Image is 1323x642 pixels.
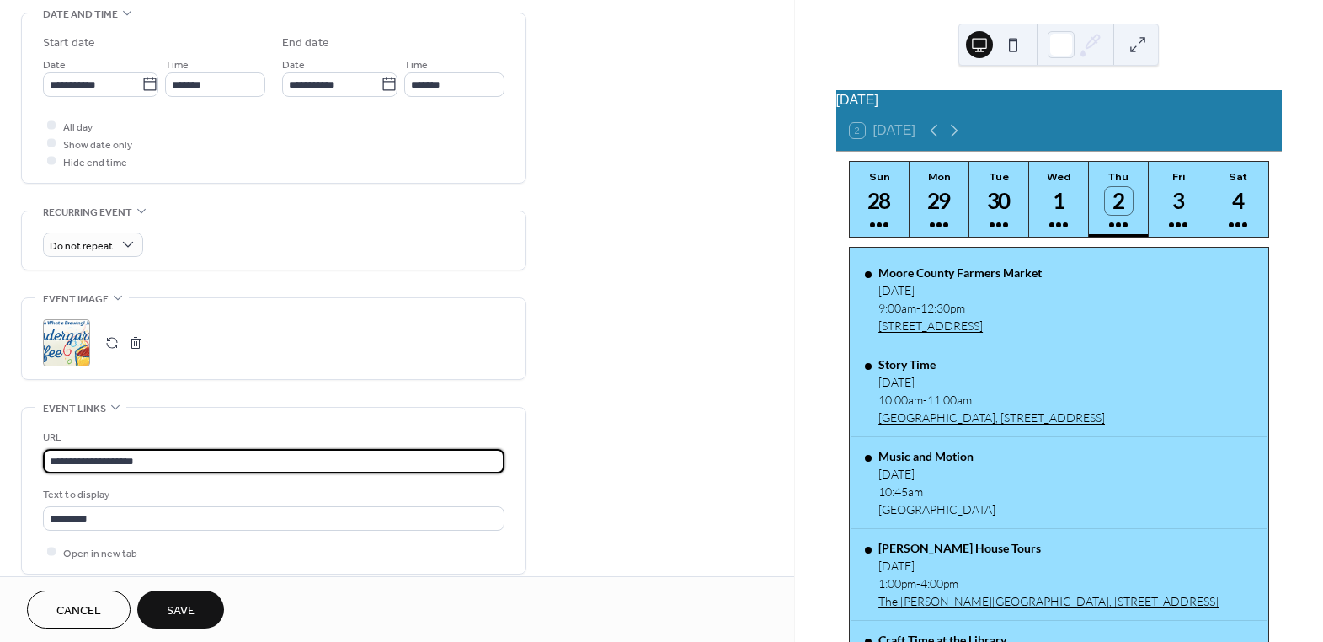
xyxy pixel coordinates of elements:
[63,136,132,153] span: Show date only
[1149,162,1208,237] button: Fri3
[1105,187,1133,215] div: 2
[878,301,916,315] span: 9:00am
[878,375,1105,389] div: [DATE]
[916,576,920,591] span: -
[43,486,501,504] div: Text to display
[1165,187,1192,215] div: 3
[878,449,995,463] div: Music and Motion
[63,118,93,136] span: All day
[920,301,965,315] span: 12:30pm
[878,559,1219,573] div: [DATE]
[878,357,1105,372] div: Story Time
[974,170,1024,183] div: Tue
[878,484,995,499] div: 10:45am
[910,162,969,237] button: Mon29
[43,319,90,366] div: ;
[878,393,923,407] span: 10:00am
[878,283,1042,297] div: [DATE]
[915,170,964,183] div: Mon
[878,594,1219,608] a: The [PERSON_NAME][GEOGRAPHIC_DATA], [STREET_ADDRESS]
[850,162,910,237] button: Sun28
[1208,162,1268,237] button: Sat4
[878,318,1042,333] a: [STREET_ADDRESS]
[878,541,1219,555] div: [PERSON_NAME] House Tours
[1029,162,1089,237] button: Wed1
[878,265,1042,280] div: Moore County Farmers Market
[985,187,1013,215] div: 30
[969,162,1029,237] button: Tue30
[927,393,972,407] span: 11:00am
[43,56,66,73] span: Date
[43,400,106,418] span: Event links
[1154,170,1203,183] div: Fri
[165,56,189,73] span: Time
[167,602,195,620] span: Save
[63,544,137,562] span: Open in new tab
[1094,170,1144,183] div: Thu
[43,204,132,222] span: Recurring event
[56,602,101,620] span: Cancel
[282,35,329,52] div: End date
[43,6,118,24] span: Date and time
[43,35,95,52] div: Start date
[404,56,428,73] span: Time
[1089,162,1149,237] button: Thu2
[137,591,224,629] button: Save
[1045,187,1073,215] div: 1
[878,502,995,516] div: [GEOGRAPHIC_DATA]
[855,170,904,183] div: Sun
[1034,170,1084,183] div: Wed
[1224,187,1252,215] div: 4
[1214,170,1263,183] div: Sat
[43,291,109,308] span: Event image
[878,576,916,591] span: 1:00pm
[282,56,305,73] span: Date
[43,429,501,447] div: URL
[63,153,127,171] span: Hide end time
[50,236,113,255] span: Do not repeat
[878,467,995,481] div: [DATE]
[878,410,1105,425] a: [GEOGRAPHIC_DATA], [STREET_ADDRESS]
[920,576,958,591] span: 4:00pm
[916,301,920,315] span: -
[836,90,1282,110] div: [DATE]
[926,187,953,215] div: 29
[923,393,927,407] span: -
[27,591,131,629] button: Cancel
[866,187,894,215] div: 28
